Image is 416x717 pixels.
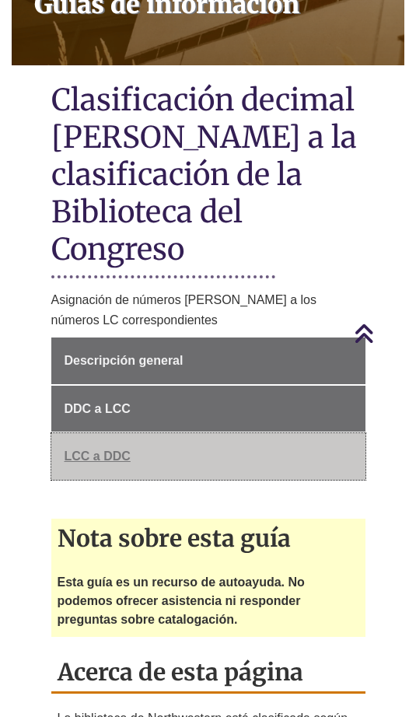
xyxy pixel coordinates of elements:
[354,323,412,344] a: Volver arriba
[51,81,357,268] font: Clasificación decimal [PERSON_NAME] a la clasificación de la Biblioteca del Congreso
[51,338,365,384] a: Descripción general
[51,338,365,480] div: Menú de la página de guía
[51,386,365,432] a: DDC a LCC
[58,575,305,626] font: Esta guía es un recurso de autoayuda. No podemos ofrecer asistencia ni responder preguntas sobre ...
[51,433,365,480] a: LCC a DDC
[65,402,131,415] font: DDC a LCC
[51,293,316,327] font: Asignación de números [PERSON_NAME] a los números LC correspondientes
[58,657,303,687] font: Acerca de esta página
[65,354,184,367] font: Descripción general
[65,449,131,463] font: LCC a DDC
[58,523,291,553] font: Nota sobre esta guía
